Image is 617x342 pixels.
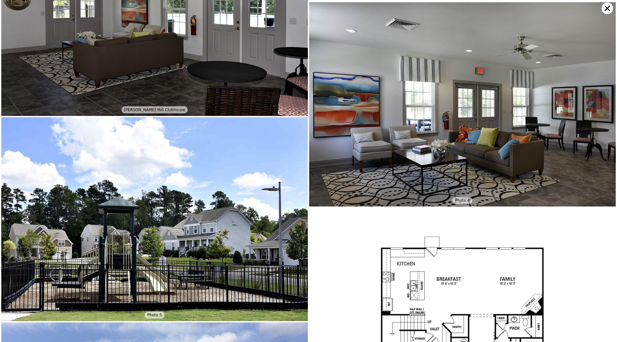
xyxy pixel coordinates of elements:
div: Photo 4 [452,197,472,204]
div: Photo 5 [145,311,165,319]
div: [PERSON_NAME] Mill Clubhouse [121,106,188,113]
img: Photo 4 [309,2,616,206]
img: Photo 5 [1,117,308,321]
